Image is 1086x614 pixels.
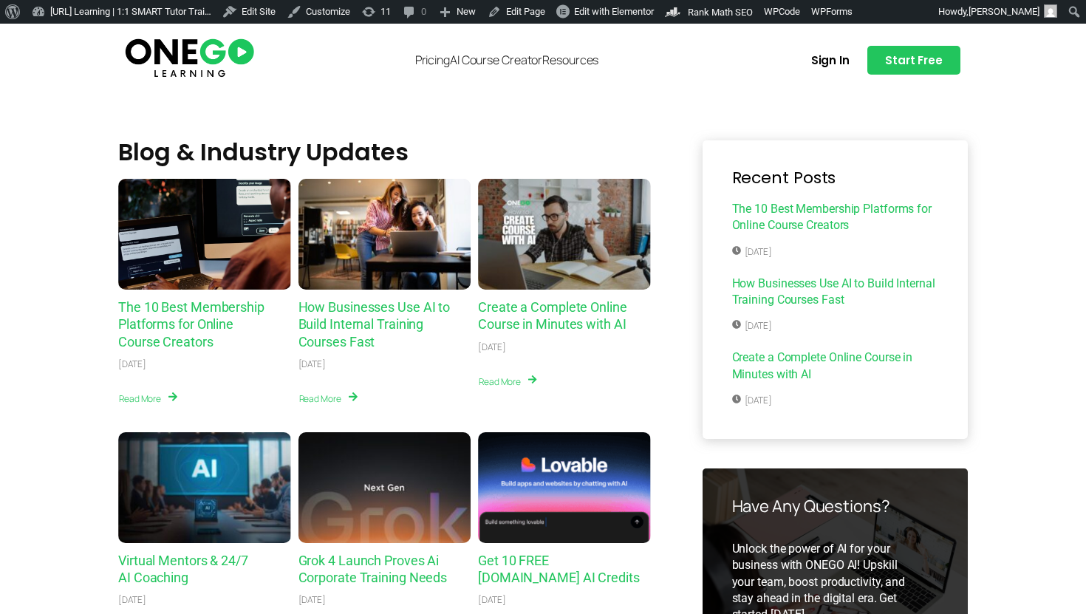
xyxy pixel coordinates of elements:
[415,54,450,66] a: Pricing
[478,553,640,585] a: Get 10 FREE [DOMAIN_NAME] AI Credits
[298,358,326,371] div: [DATE]
[478,432,651,543] a: Get 10 FREE Lovable.dev AI Credits
[732,498,939,514] h3: Have Any Questions?
[732,349,939,386] span: Create a Complete Online Course in Minutes with AI
[478,179,651,290] a: Create a Complete Online Course in Minutes with AI
[478,374,538,389] a: Read More
[732,276,939,313] span: How Businesses Use AI to Build Internal Training Courses Fast
[732,276,939,335] a: How Businesses Use AI to Build Internal Training Courses Fast[DATE]
[298,594,326,607] div: [DATE]
[574,6,654,17] span: Edit with Elementor
[732,395,772,407] span: [DATE]
[118,299,264,349] a: The 10 Best Membership Platforms for Online Course Creators
[298,299,451,349] a: How Businesses Use AI to Build Internal Training Courses Fast
[811,55,850,66] span: Sign In
[688,7,753,18] span: Rank Math SEO
[298,179,471,290] a: How Businesses Use AI to Build Internal Training Courses Fast
[118,553,248,585] a: Virtual Mentors & 24/7 AI Coaching
[298,432,471,543] a: Grok 4 Launch Proves Ai Corporate Training Needs
[298,553,448,585] a: Grok 4 Launch Proves Ai Corporate Training Needs
[732,349,939,409] a: Create a Complete Online Course in Minutes with AI[DATE]
[118,358,146,371] div: [DATE]
[542,54,598,66] a: Resources
[732,320,772,332] span: [DATE]
[478,299,627,332] a: Create a Complete Online Course in Minutes with AI
[732,246,772,259] span: [DATE]
[732,170,939,186] h3: Recent Posts
[450,54,542,66] a: AI Course Creator
[732,201,939,261] a: The 10 Best Membership Platforms for Online Course Creators[DATE]
[118,179,291,290] a: The 10 Best Membership Platforms for Online Course Creators
[885,55,943,66] span: Start Free
[867,46,960,75] a: Start Free
[118,140,651,164] h2: Blog & Industry Updates
[478,341,505,354] div: [DATE]
[118,594,146,607] div: [DATE]
[118,432,291,543] a: Virtual Mentors & 24/7 AI Coaching
[969,6,1039,17] span: [PERSON_NAME]
[478,594,505,607] div: [DATE]
[732,201,939,238] span: The 10 Best Membership Platforms for Online Course Creators
[118,391,178,406] a: Read More
[793,46,867,75] a: Sign In
[298,391,358,406] a: Read More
